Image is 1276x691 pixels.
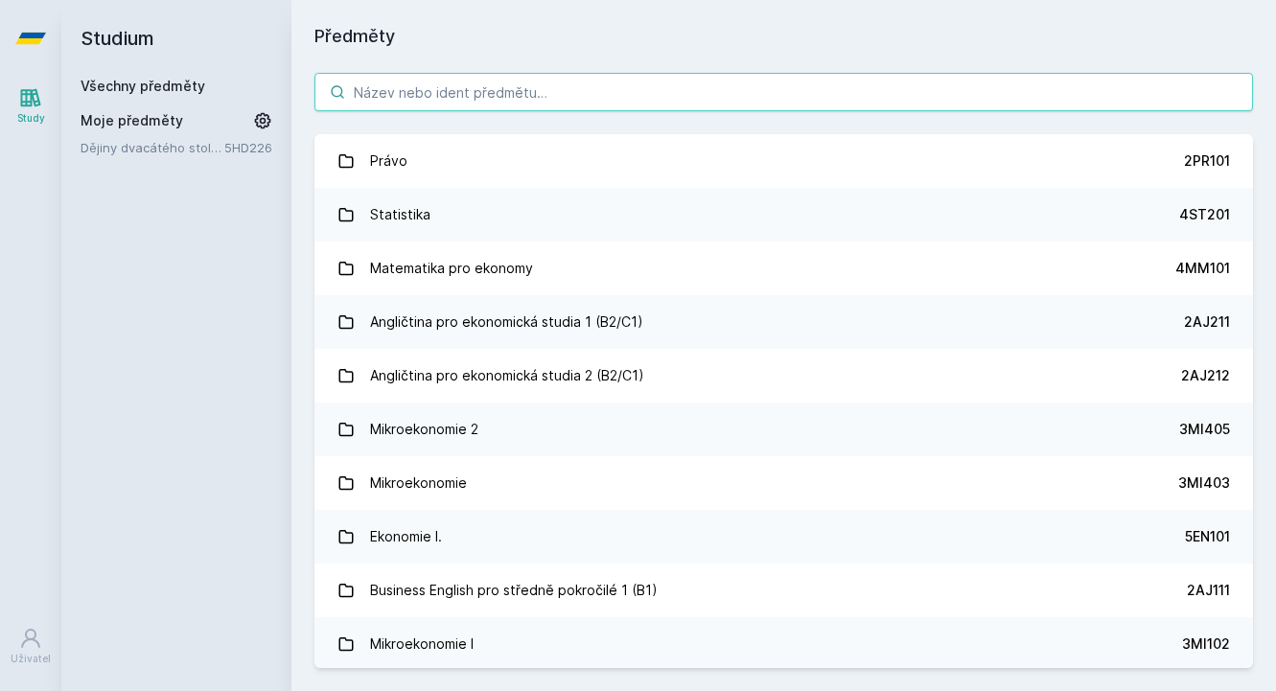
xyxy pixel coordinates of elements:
div: 2AJ212 [1181,366,1230,385]
div: Právo [370,142,407,180]
a: Matematika pro ekonomy 4MM101 [314,242,1253,295]
div: Matematika pro ekonomy [370,249,533,288]
a: Mikroekonomie 3MI403 [314,456,1253,510]
div: Business English pro středně pokročilé 1 (B1) [370,571,658,610]
a: Angličtina pro ekonomická studia 1 (B2/C1) 2AJ211 [314,295,1253,349]
div: Angličtina pro ekonomická studia 1 (B2/C1) [370,303,643,341]
a: Business English pro středně pokročilé 1 (B1) 2AJ111 [314,564,1253,617]
div: Ekonomie I. [370,518,442,556]
div: 4MM101 [1175,259,1230,278]
div: Mikroekonomie I [370,625,474,663]
div: Uživatel [11,652,51,666]
div: 3MI102 [1182,634,1230,654]
a: Mikroekonomie 2 3MI405 [314,403,1253,456]
div: Study [17,111,45,126]
a: Angličtina pro ekonomická studia 2 (B2/C1) 2AJ212 [314,349,1253,403]
a: Uživatel [4,617,58,676]
div: 3MI405 [1179,420,1230,439]
div: 2PR101 [1184,151,1230,171]
a: Ekonomie I. 5EN101 [314,510,1253,564]
div: 3MI403 [1178,473,1230,493]
a: 5HD226 [224,140,272,155]
div: 2AJ111 [1187,581,1230,600]
div: Angličtina pro ekonomická studia 2 (B2/C1) [370,357,644,395]
div: 4ST201 [1179,205,1230,224]
a: Study [4,77,58,135]
div: 2AJ211 [1184,312,1230,332]
div: Mikroekonomie 2 [370,410,478,449]
a: Dějiny dvacátého století I [81,138,224,157]
input: Název nebo ident předmětu… [314,73,1253,111]
span: Moje předměty [81,111,183,130]
h1: Předměty [314,23,1253,50]
div: Mikroekonomie [370,464,467,502]
a: Statistika 4ST201 [314,188,1253,242]
a: Právo 2PR101 [314,134,1253,188]
a: Mikroekonomie I 3MI102 [314,617,1253,671]
div: Statistika [370,196,430,234]
div: 5EN101 [1185,527,1230,546]
a: Všechny předměty [81,78,205,94]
